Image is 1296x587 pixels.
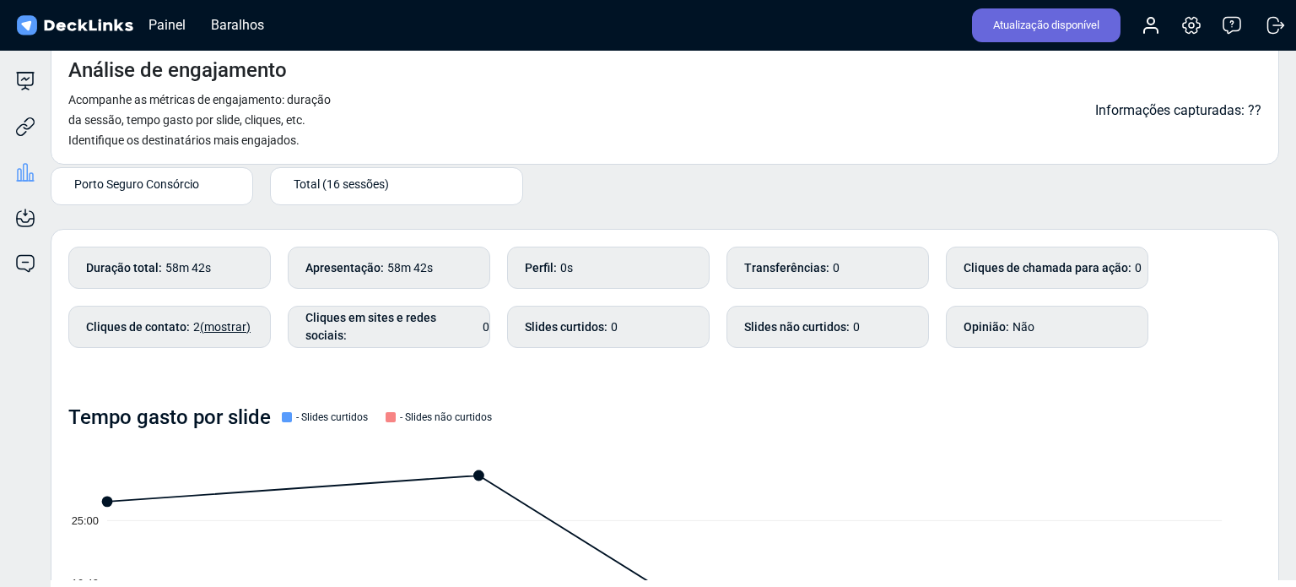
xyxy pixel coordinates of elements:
[525,320,604,334] font: Slides curtidos
[86,320,186,334] font: Cliques de contato
[1095,102,1261,118] font: Informações capturadas: ??
[343,329,347,342] font: :
[483,320,489,334] font: 0
[68,405,271,429] font: Tempo gasto por slide
[846,320,850,334] font: :
[305,311,436,342] font: Cliques em sites e redes sociais
[159,261,162,274] font: :
[296,411,368,423] font: - Slides curtidos
[833,261,840,274] font: 0
[964,261,1128,274] font: Cliques de chamada para ação
[744,320,846,334] font: Slides não curtidos
[1012,320,1034,334] font: Não
[611,320,618,334] font: 0
[525,261,553,274] font: Perfil
[560,261,573,274] font: 0s
[400,411,492,423] font: - Slides não curtidos
[148,17,186,33] font: Painel
[200,320,251,334] font: (mostrar)
[853,320,860,334] font: 0
[305,261,381,274] font: Apresentação
[72,514,99,527] tspan: 25:00
[193,320,200,334] font: 2
[86,261,159,274] font: Duração total
[1128,261,1131,274] font: :
[553,261,557,274] font: :
[13,14,136,38] img: Links de convés
[1006,320,1009,334] font: :
[381,261,384,274] font: :
[68,93,331,147] font: Acompanhe as métricas de engajamento: duração da sessão, tempo gasto por slide, cliques, etc. Ide...
[186,320,190,334] font: :
[744,261,826,274] font: Transferências
[68,58,287,82] font: Análise de engajamento
[74,177,199,190] font: Porto Seguro Consórcio
[387,261,433,274] font: 58m 42s
[964,320,1006,334] font: Opinião
[211,17,264,33] font: Baralhos
[294,177,389,190] font: Total (16 sessões)
[604,320,607,334] font: :
[826,261,829,274] font: :
[1135,261,1142,274] font: 0
[993,19,1099,31] font: Atualização disponível
[165,261,211,274] font: 58m 42s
